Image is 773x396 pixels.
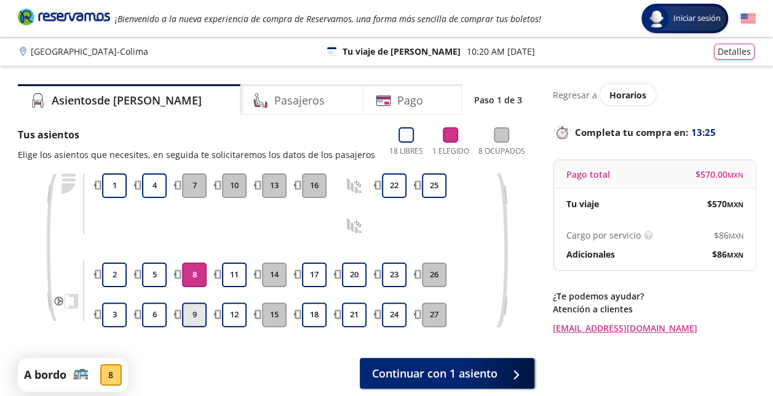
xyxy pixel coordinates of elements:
h4: Pasajeros [274,92,325,109]
span: 13:25 [691,125,716,140]
button: 17 [302,263,327,287]
p: [GEOGRAPHIC_DATA] - Colima [31,45,148,58]
small: MXN [727,170,743,180]
span: Continuar con 1 asiento [372,365,497,382]
p: Tus asientos [18,127,375,142]
button: 5 [142,263,167,287]
h4: Asientos de [PERSON_NAME] [52,92,202,109]
span: $ 570 [707,197,743,210]
button: 8 [182,263,207,287]
button: Continuar con 1 asiento [360,358,534,389]
button: 6 [142,303,167,327]
button: 11 [222,263,247,287]
button: 25 [422,173,446,198]
button: 22 [382,173,406,198]
button: 10 [222,173,247,198]
p: Completa tu compra en : [553,124,756,141]
button: 21 [342,303,367,327]
p: 8 Ocupados [478,146,525,157]
a: [EMAIL_ADDRESS][DOMAIN_NAME] [553,322,756,335]
button: 7 [182,173,207,198]
p: Regresar a [553,89,597,101]
button: 9 [182,303,207,327]
button: 20 [342,263,367,287]
p: Adicionales [566,248,615,261]
small: MXN [729,231,743,240]
button: 4 [142,173,167,198]
div: Regresar a ver horarios [553,84,756,105]
span: $ 570.00 [696,168,743,181]
p: Paso 1 de 3 [474,93,522,106]
p: Tu viaje de [PERSON_NAME] [343,45,461,58]
button: English [740,11,756,26]
button: 2 [102,263,127,287]
button: 23 [382,263,406,287]
p: Atención a clientes [553,303,756,315]
p: ¿Te podemos ayudar? [553,290,756,303]
button: 12 [222,303,247,327]
p: Elige los asientos que necesites, en seguida te solicitaremos los datos de los pasajeros [18,148,375,161]
span: $ 86 [714,229,743,242]
p: Tu viaje [566,197,599,210]
button: 1 [102,173,127,198]
p: 18 Libres [389,146,423,157]
span: Horarios [609,89,646,101]
button: 15 [262,303,287,327]
small: MXN [727,250,743,259]
button: 14 [262,263,287,287]
small: MXN [727,200,743,209]
button: 3 [102,303,127,327]
h4: Pago [397,92,423,109]
span: $ 86 [712,248,743,261]
a: Brand Logo [18,7,110,30]
p: 1 Elegido [432,146,469,157]
p: A bordo [24,366,66,383]
p: 10:20 AM [DATE] [467,45,535,58]
p: Cargo por servicio [566,229,641,242]
span: Iniciar sesión [668,12,726,25]
button: 27 [422,303,446,327]
div: 8 [100,364,122,386]
button: 16 [302,173,327,198]
button: Detalles [714,44,755,60]
em: ¡Bienvenido a la nueva experiencia de compra de Reservamos, una forma más sencilla de comprar tus... [115,13,541,25]
button: 24 [382,303,406,327]
button: 13 [262,173,287,198]
p: Pago total [566,168,610,181]
button: 26 [422,263,446,287]
i: Brand Logo [18,7,110,26]
button: 18 [302,303,327,327]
